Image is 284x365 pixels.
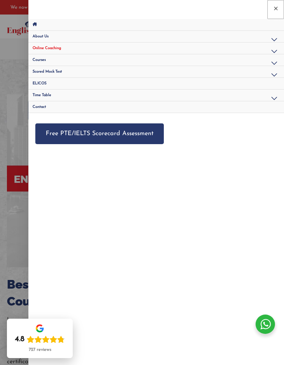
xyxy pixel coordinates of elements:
[28,78,284,90] a: ELICOS
[35,123,164,144] a: Free PTE/IELTS Scorecard Assessment
[33,58,46,62] span: Courses
[28,43,284,54] a: Online CoachingMenu Toggle
[33,105,46,109] span: Contact
[33,70,62,74] span: Scored Mock Test
[33,93,51,97] span: Time Table
[28,19,284,113] nav: Site Navigation: Main Menu
[29,347,51,353] div: 727 reviews
[28,31,284,43] a: About UsMenu Toggle
[33,46,61,50] span: Online Coaching
[33,82,46,85] span: ELICOS
[33,35,48,38] span: About Us
[28,66,284,78] a: Scored Mock TestMenu Toggle
[28,54,284,66] a: CoursesMenu Toggle
[28,101,284,113] a: Contact
[28,90,284,101] a: Time TableMenu Toggle
[15,335,65,344] div: Rating: 4.8 out of 5
[15,335,25,344] div: 4.8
